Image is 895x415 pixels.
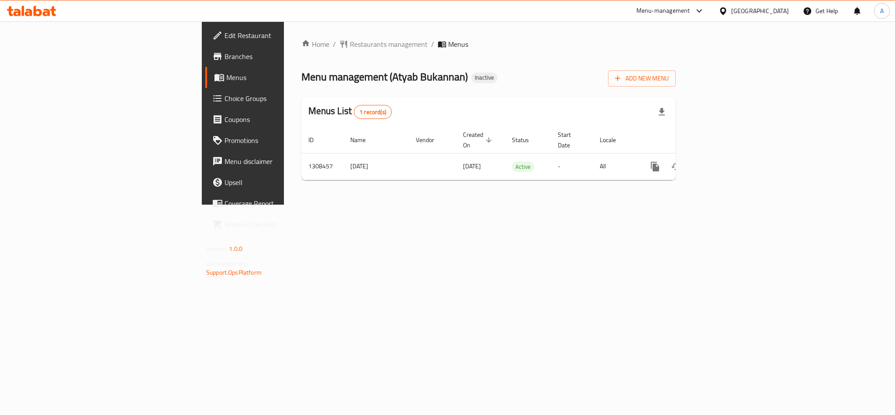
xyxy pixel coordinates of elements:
nav: breadcrumb [301,39,676,49]
span: Coupons [225,114,344,125]
a: Support.OpsPlatform [206,267,262,278]
span: Promotions [225,135,344,146]
button: Add New Menu [608,70,676,87]
span: 1.0.0 [229,243,242,255]
a: Edit Restaurant [205,25,351,46]
span: Upsell [225,177,344,188]
h2: Menus List [308,105,392,119]
td: [DATE] [343,153,409,180]
span: Restaurants management [350,39,428,49]
a: Coupons [205,109,351,130]
a: Menu disclaimer [205,151,351,172]
span: Name [350,135,377,145]
span: A [880,6,884,16]
a: Choice Groups [205,88,351,109]
span: Menus [226,72,344,83]
span: Menu disclaimer [225,156,344,167]
span: Add New Menu [615,73,669,84]
span: Get support on: [206,258,246,269]
div: [GEOGRAPHIC_DATA] [731,6,789,16]
table: enhanced table [301,127,736,180]
a: Promotions [205,130,351,151]
a: Branches [205,46,351,67]
td: All [593,153,638,180]
a: Upsell [205,172,351,193]
span: Locale [600,135,627,145]
span: Edit Restaurant [225,30,344,41]
span: Branches [225,51,344,62]
div: Menu-management [636,6,690,16]
div: Inactive [471,73,498,83]
div: Active [512,161,534,172]
span: Grocery Checklist [225,219,344,230]
button: more [645,156,666,177]
a: Coverage Report [205,193,351,214]
div: Export file [651,101,672,122]
span: Created On [463,129,494,150]
span: Version: [206,243,228,255]
span: Status [512,135,540,145]
a: Restaurants management [339,39,428,49]
span: Inactive [471,74,498,81]
span: [DATE] [463,160,481,172]
span: Menus [448,39,468,49]
li: / [431,39,434,49]
span: Start Date [558,129,582,150]
span: 1 record(s) [354,108,391,116]
span: Choice Groups [225,93,344,104]
td: - [551,153,593,180]
span: Menu management ( Atyab Bukannan ) [301,67,468,87]
th: Actions [638,127,736,153]
span: Coverage Report [225,198,344,209]
a: Menus [205,67,351,88]
a: Grocery Checklist [205,214,351,235]
span: ID [308,135,325,145]
div: Total records count [354,105,392,119]
span: Vendor [416,135,446,145]
button: Change Status [666,156,687,177]
span: Active [512,162,534,172]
